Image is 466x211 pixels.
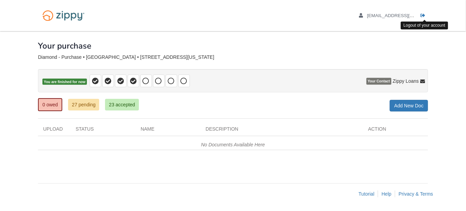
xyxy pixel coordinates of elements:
div: Name [135,126,200,136]
a: 0 owed [38,98,62,111]
span: shelbyediamond@gmail.com [367,13,445,18]
div: Logout of your account [401,22,448,29]
span: Your Contact [366,78,391,85]
a: Log out [420,13,428,20]
div: Diamond - Purchase • [GEOGRAPHIC_DATA] • [STREET_ADDRESS][US_STATE] [38,54,428,60]
a: 27 pending [68,99,99,110]
div: Status [70,126,135,136]
a: Privacy & Terms [399,191,433,197]
img: Logo [38,7,89,24]
a: Tutorial [359,191,374,197]
span: You are finished for now [42,79,87,85]
a: edit profile [359,13,445,20]
div: Upload [38,126,70,136]
h1: Your purchase [38,41,91,50]
em: No Documents Available Here [201,142,265,147]
span: Zippy Loans [393,78,419,85]
a: 23 accepted [105,99,139,110]
a: Add New Doc [390,100,428,111]
a: Help [381,191,391,197]
div: Action [363,126,428,136]
div: Description [200,126,363,136]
